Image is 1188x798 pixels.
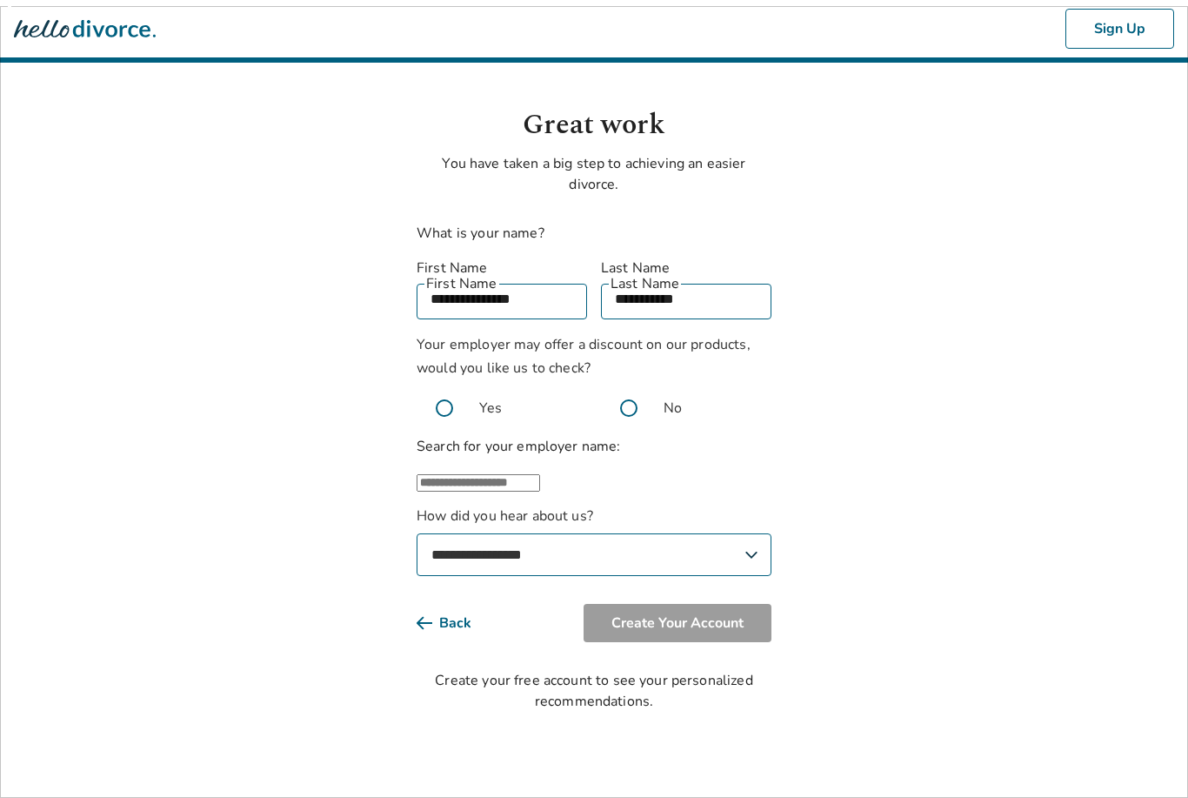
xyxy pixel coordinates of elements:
label: Search for your employer name: [417,437,621,456]
iframe: Chat Widget [1101,714,1188,798]
select: How did you hear about us? [417,533,771,576]
span: Your employer may offer a discount on our products, would you like us to check? [417,335,751,378]
div: Create your free account to see your personalized recommendations. [417,670,771,712]
button: Sign Up [1065,9,1174,49]
label: Last Name [601,258,771,278]
h1: Great work [417,104,771,146]
label: What is your name? [417,224,544,243]
label: First Name [417,258,587,278]
button: Create Your Account [584,604,771,642]
span: No [664,398,682,419]
label: How did you hear about us? [417,506,771,576]
span: Yes [479,398,502,419]
div: Widget de chat [1101,714,1188,798]
p: You have taken a big step to achieving an easier divorce. [417,153,771,195]
button: Back [417,604,499,642]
